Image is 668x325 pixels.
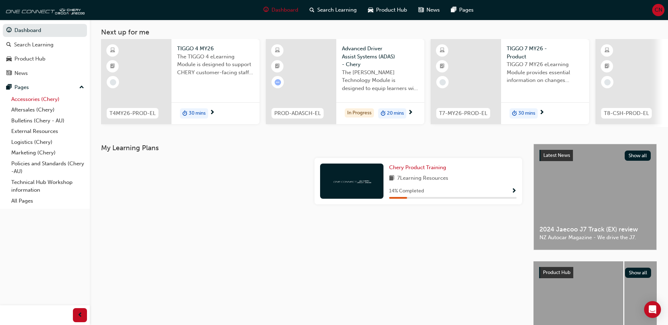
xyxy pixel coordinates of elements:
span: News [426,6,440,14]
span: duration-icon [512,109,517,118]
span: Product Hub [543,269,570,275]
span: T4MY26-PROD-EL [110,109,156,117]
span: Product Hub [376,6,407,14]
span: car-icon [368,6,373,14]
span: NZ Autocar Magazine - We drive the J7. [539,234,651,242]
span: Pages [459,6,474,14]
span: next-icon [210,110,215,116]
a: Logistics (Chery) [8,137,87,148]
span: guage-icon [6,27,12,34]
a: search-iconSearch Learning [304,3,362,17]
button: CN [652,4,664,16]
span: guage-icon [263,6,269,14]
span: learningResourceType_ELEARNING-icon [440,46,445,55]
a: Dashboard [3,24,87,37]
a: pages-iconPages [445,3,479,17]
span: pages-icon [451,6,456,14]
div: Pages [14,83,29,91]
span: T7-MY26-PROD-EL [439,109,487,117]
span: pages-icon [6,84,12,91]
span: Chery Product Training [389,164,446,171]
a: Chery Product Training [389,164,449,172]
a: Accessories (Chery) [8,94,87,105]
span: booktick-icon [110,62,115,71]
span: next-icon [539,110,544,116]
span: news-icon [6,70,12,77]
a: Search Learning [3,38,87,51]
span: T8-CSH-PROD-EL [604,109,649,117]
span: prev-icon [77,311,83,320]
button: Show all [625,268,651,278]
a: News [3,67,87,80]
span: search-icon [310,6,314,14]
h3: My Learning Plans [101,144,522,152]
span: CN [655,6,662,14]
span: 20 mins [387,109,404,117]
span: booktick-icon [440,62,445,71]
span: TIGGO 7 MY26 eLearning Module provides essential information on changes introduced with the new M... [507,60,583,84]
span: TIGGO 4 MY26 [177,45,254,53]
a: Latest NewsShow all2024 Jaecoo J7 Track (EX) reviewNZ Autocar Magazine - We drive the J7. [533,144,657,250]
a: Product Hub [3,52,87,65]
a: T4MY26-PROD-ELTIGGO 4 MY26The TIGGO 4 eLearning Module is designed to support CHERY customer-faci... [101,39,260,124]
a: car-iconProduct Hub [362,3,413,17]
span: learningResourceType_ELEARNING-icon [275,46,280,55]
a: Latest NewsShow all [539,150,651,161]
div: Product Hub [14,55,45,63]
span: up-icon [79,83,84,92]
a: All Pages [8,196,87,206]
a: External Resources [8,126,87,137]
span: Search Learning [317,6,357,14]
a: PROD-ADASCH-ELAdvanced Driver Assist Systems (ADAS) - CheryThe [PERSON_NAME] Technology Module is... [266,39,424,124]
span: 30 mins [518,109,535,117]
button: DashboardSearch LearningProduct HubNews [3,23,87,81]
span: learningResourceType_ELEARNING-icon [110,46,115,55]
span: booktick-icon [275,62,280,71]
div: News [14,69,28,77]
span: 7 Learning Resources [397,174,448,183]
span: 30 mins [189,109,206,117]
span: Show Progress [511,188,517,195]
span: learningRecordVerb_NONE-icon [439,79,446,85]
span: TIGGO 7 MY26 - Product [507,45,583,60]
img: oneconnect [4,3,85,17]
span: search-icon [6,42,11,48]
div: Search Learning [14,41,54,49]
span: booktick-icon [605,62,610,71]
span: The [PERSON_NAME] Technology Module is designed to equip learners with essential knowledge about ... [342,69,419,93]
div: Open Intercom Messenger [644,301,661,318]
span: learningRecordVerb_NONE-icon [604,79,611,85]
a: Technical Hub Workshop information [8,177,87,196]
a: Product HubShow all [539,267,651,278]
span: learningRecordVerb_NONE-icon [110,79,116,85]
a: Aftersales (Chery) [8,104,87,115]
button: Pages [3,81,87,94]
a: news-iconNews [413,3,445,17]
span: Advanced Driver Assist Systems (ADAS) - Chery [342,45,419,69]
a: guage-iconDashboard [258,3,304,17]
span: Latest News [543,152,570,158]
a: Marketing (Chery) [8,147,87,158]
a: T7-MY26-PROD-ELTIGGO 7 MY26 - ProductTIGGO 7 MY26 eLearning Module provides essential information... [431,39,589,124]
a: Policies and Standards (Chery -AU) [8,158,87,177]
a: Bulletins (Chery - AU) [8,115,87,126]
span: The TIGGO 4 eLearning Module is designed to support CHERY customer-facing staff with the product ... [177,53,254,77]
span: 14 % Completed [389,187,424,195]
span: duration-icon [182,109,187,118]
span: duration-icon [381,109,386,118]
span: PROD-ADASCH-EL [274,109,321,117]
button: Show all [625,151,651,161]
span: Dashboard [271,6,298,14]
span: learningRecordVerb_ATTEMPT-icon [275,79,281,85]
span: news-icon [418,6,424,14]
span: next-icon [408,110,413,116]
div: In Progress [345,108,374,118]
button: Show Progress [511,187,517,196]
img: oneconnect [332,178,371,184]
span: 2024 Jaecoo J7 Track (EX) review [539,225,651,234]
span: learningResourceType_ELEARNING-icon [605,46,610,55]
h3: Next up for me [90,28,668,36]
span: book-icon [389,174,394,183]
